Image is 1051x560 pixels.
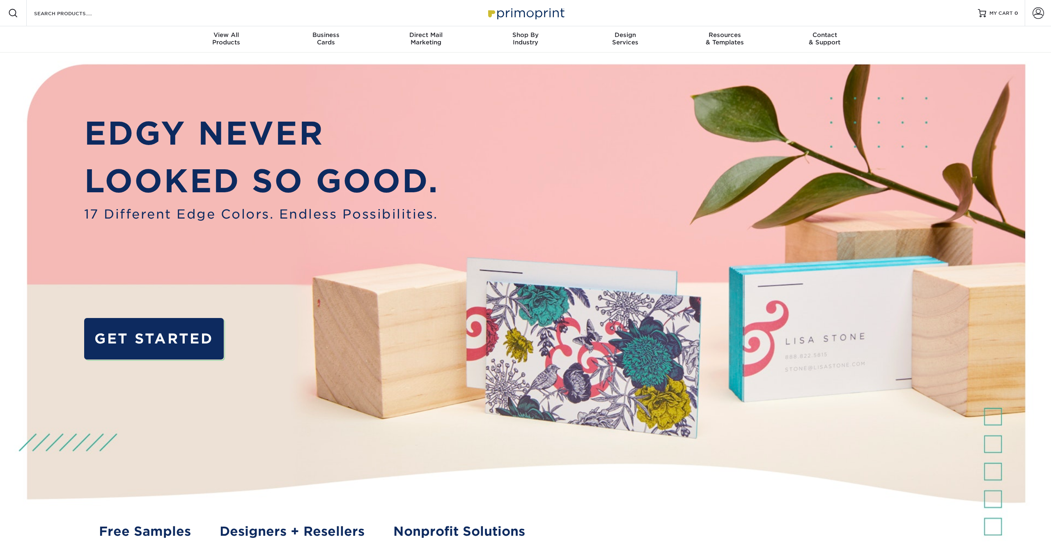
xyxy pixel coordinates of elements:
[675,31,775,46] div: & Templates
[675,31,775,39] span: Resources
[220,522,365,541] a: Designers + Resellers
[177,31,276,46] div: Products
[575,26,675,53] a: DesignServices
[476,31,576,46] div: Industry
[177,26,276,53] a: View AllProducts
[476,31,576,39] span: Shop By
[989,10,1013,17] span: MY CART
[675,26,775,53] a: Resources& Templates
[476,26,576,53] a: Shop ByIndustry
[84,318,224,360] a: GET STARTED
[575,31,675,46] div: Services
[99,522,191,541] a: Free Samples
[393,522,525,541] a: Nonprofit Solutions
[376,31,476,46] div: Marketing
[376,31,476,39] span: Direct Mail
[775,31,874,39] span: Contact
[33,8,113,18] input: SEARCH PRODUCTS.....
[84,205,439,224] span: 17 Different Edge Colors. Endless Possibilities.
[84,110,439,157] p: EDGY NEVER
[1014,10,1018,16] span: 0
[376,26,476,53] a: Direct MailMarketing
[276,26,376,53] a: BusinessCards
[775,26,874,53] a: Contact& Support
[276,31,376,46] div: Cards
[177,31,276,39] span: View All
[775,31,874,46] div: & Support
[484,4,567,22] img: Primoprint
[575,31,675,39] span: Design
[84,157,439,205] p: LOOKED SO GOOD.
[276,31,376,39] span: Business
